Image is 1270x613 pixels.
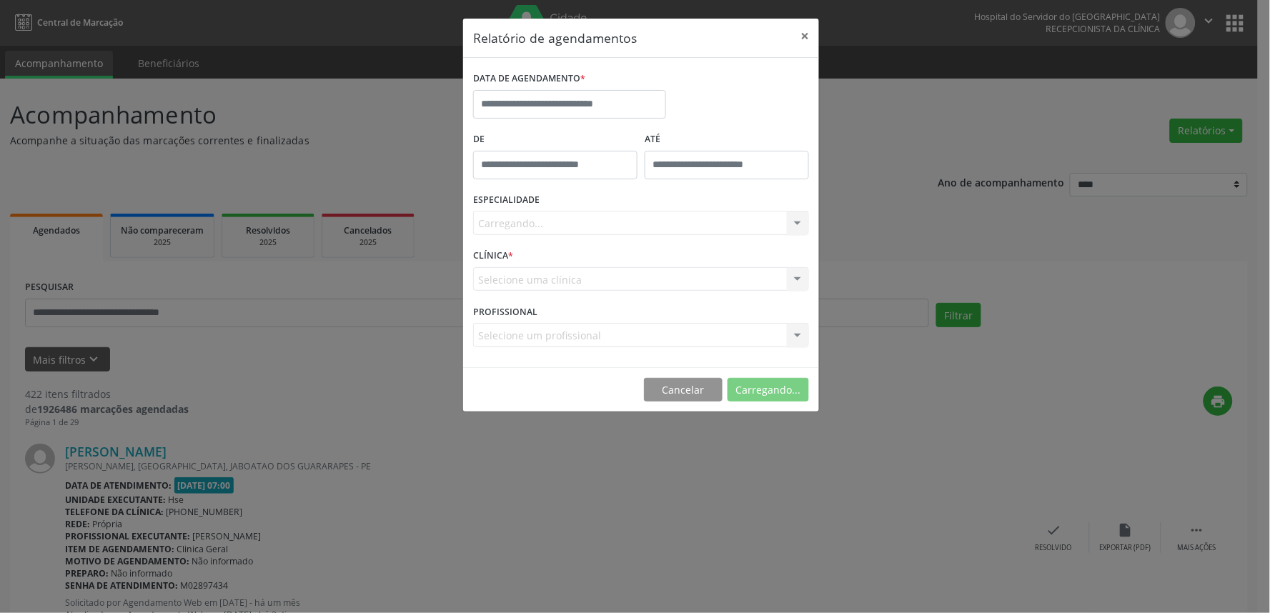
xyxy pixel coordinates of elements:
label: ESPECIALIDADE [473,189,540,211]
button: Cancelar [644,378,723,402]
label: DATA DE AGENDAMENTO [473,68,585,90]
button: Close [790,19,819,54]
label: ATÉ [645,129,809,151]
h5: Relatório de agendamentos [473,29,637,47]
label: PROFISSIONAL [473,301,537,323]
label: De [473,129,638,151]
button: Carregando... [728,378,809,402]
label: CLÍNICA [473,245,513,267]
